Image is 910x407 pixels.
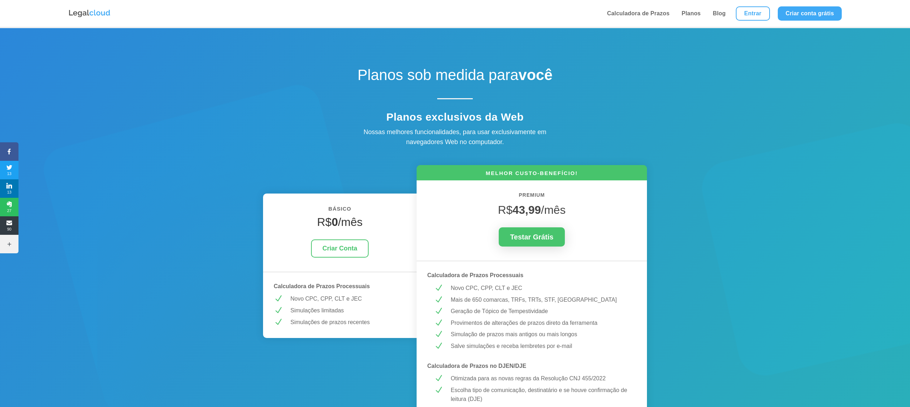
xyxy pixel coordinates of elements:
strong: você [519,67,553,83]
span: N [434,307,443,316]
p: Novo CPC, CPP, CLT e JEC [451,284,630,293]
span: N [274,318,283,327]
span: N [434,295,443,304]
span: N [434,330,443,339]
h6: MELHOR CUSTO-BENEFÍCIO! [417,169,647,180]
span: N [434,284,443,292]
span: N [434,374,443,383]
p: Provimentos de alterações de prazos direto da ferramenta [451,318,630,328]
div: Nossas melhores funcionalidades, para usar exclusivamente em navegadores Web no computador. [348,127,562,148]
span: N [434,342,443,350]
p: Escolha tipo de comunicação, destinatário e se houve confirmação de leitura (DJE) [451,386,630,404]
h6: PREMIUM [427,191,636,203]
strong: 43,99 [513,203,541,216]
span: N [274,294,283,303]
a: Entrar [736,6,770,21]
strong: Calculadora de Prazos Processuais [274,283,370,289]
p: Simulações limitadas [290,306,406,315]
h1: Planos sob medida para [331,66,579,88]
strong: Calculadora de Prazos Processuais [427,272,523,278]
a: Criar conta grátis [778,6,842,21]
span: N [274,306,283,315]
h4: Planos exclusivos da Web [331,111,579,127]
p: Otimizada para as novas regras da Resolução CNJ 455/2022 [451,374,630,383]
p: Novo CPC, CPP, CLT e JEC [290,294,406,303]
span: N [434,318,443,327]
a: Testar Grátis [499,227,565,247]
a: Criar Conta [311,239,369,258]
p: Geração de Tópico de Tempestividade [451,307,630,316]
img: Logo da Legalcloud [68,9,111,18]
strong: 0 [332,216,338,228]
h4: R$ /mês [274,215,406,232]
strong: Calculadora de Prazos no DJEN/DJE [427,363,526,369]
span: R$ /mês [498,203,566,216]
p: Simulação de prazos mais antigos ou mais longos [451,330,630,339]
span: N [434,386,443,395]
p: Salve simulações e receba lembretes por e-mail [451,342,630,351]
p: Mais de 650 comarcas, TRFs, TRTs, STF, [GEOGRAPHIC_DATA] [451,295,630,305]
h6: BÁSICO [274,204,406,217]
p: Simulações de prazos recentes [290,318,406,327]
